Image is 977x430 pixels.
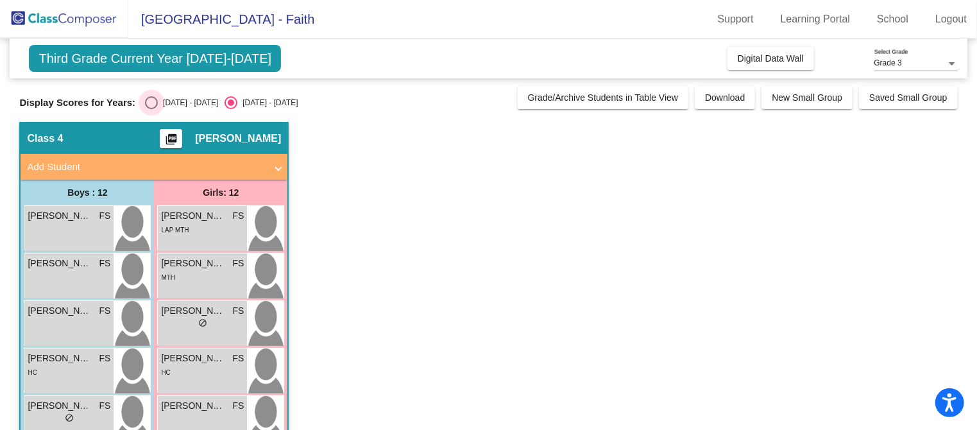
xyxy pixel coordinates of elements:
span: [PERSON_NAME] [28,399,92,413]
span: Class 4 [27,132,63,145]
span: Display Scores for Years: [19,97,135,108]
span: [PERSON_NAME] [195,132,281,145]
button: Saved Small Group [859,86,957,109]
span: Grade 3 [874,58,902,67]
span: [PERSON_NAME] [161,304,225,318]
button: Download [695,86,755,109]
button: Grade/Archive Students in Table View [518,86,689,109]
span: FS [233,352,244,365]
span: [PERSON_NAME] [161,209,225,223]
span: FS [233,399,244,413]
div: Boys : 12 [21,180,154,205]
button: Digital Data Wall [727,47,814,70]
span: [PERSON_NAME] [161,352,225,365]
span: do_not_disturb_alt [65,413,74,422]
span: [PERSON_NAME] [28,209,92,223]
span: [GEOGRAPHIC_DATA] - Faith [128,9,314,30]
span: [PERSON_NAME] [28,352,92,365]
span: Saved Small Group [869,92,947,103]
button: New Small Group [761,86,853,109]
mat-radio-group: Select an option [145,96,298,109]
a: Logout [925,9,977,30]
mat-expansion-panel-header: Add Student [21,154,287,180]
div: [DATE] - [DATE] [237,97,298,108]
span: [PERSON_NAME] [161,257,225,270]
mat-panel-title: Add Student [27,160,266,175]
span: FS [99,399,111,413]
span: FS [99,352,111,365]
span: Grade/Archive Students in Table View [528,92,679,103]
a: School [867,9,919,30]
div: Girls: 12 [154,180,287,205]
span: New Small Group [772,92,842,103]
div: [DATE] - [DATE] [158,97,218,108]
span: LAP MTH [161,227,189,234]
span: FS [99,304,111,318]
span: [PERSON_NAME] [28,257,92,270]
span: do_not_disturb_alt [198,318,207,327]
a: Support [708,9,764,30]
span: MTH [161,274,175,281]
span: Third Grade Current Year [DATE]-[DATE] [29,45,281,72]
a: Learning Portal [770,9,861,30]
span: FS [99,257,111,270]
span: [PERSON_NAME] [28,304,92,318]
span: FS [233,209,244,223]
button: Print Students Details [160,129,182,148]
span: FS [233,304,244,318]
span: HC [161,369,170,376]
span: FS [99,209,111,223]
span: FS [233,257,244,270]
span: Digital Data Wall [738,53,804,64]
span: [PERSON_NAME] [161,399,225,413]
span: Download [705,92,745,103]
span: HC [28,369,37,376]
mat-icon: picture_as_pdf [164,133,179,151]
